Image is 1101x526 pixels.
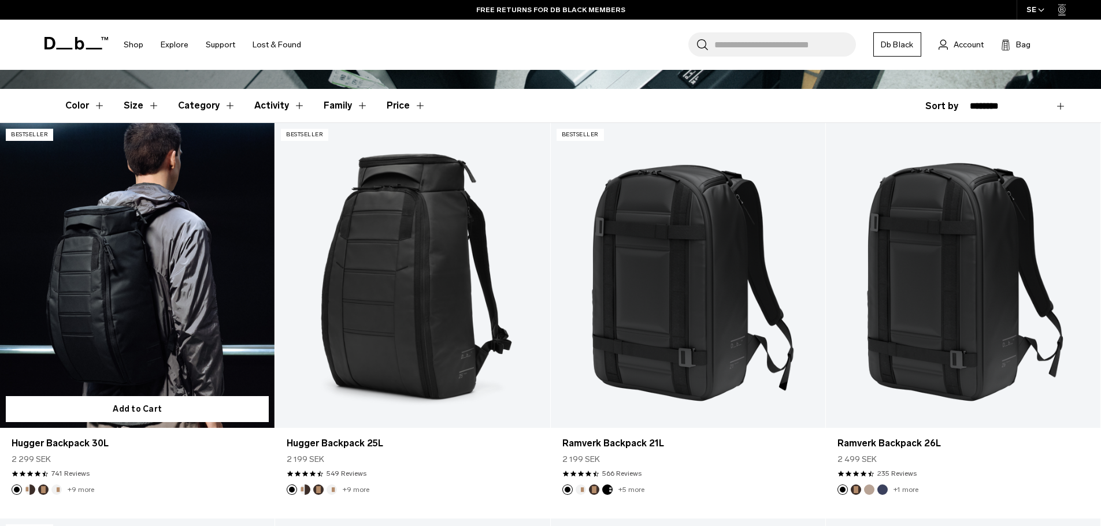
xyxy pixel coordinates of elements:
[12,484,22,495] button: Black Out
[254,89,305,122] button: Toggle Filter
[476,5,625,15] a: FREE RETURNS FOR DB BLACK MEMBERS
[313,484,324,495] button: Espresso
[562,437,814,450] a: Ramverk Backpack 21L
[324,89,368,122] button: Toggle Filter
[618,486,644,494] a: +5 more
[877,468,917,479] a: 235 reviews
[327,484,337,495] button: Oatmilk
[25,484,35,495] button: Cappuccino
[287,437,538,450] a: Hugger Backpack 25L
[124,24,143,65] a: Shop
[864,484,874,495] button: Fogbow Beige
[589,484,599,495] button: Espresso
[287,484,297,495] button: Black Out
[826,123,1100,428] a: Ramverk Backpack 26L
[6,129,53,141] p: Bestseller
[562,484,573,495] button: Black Out
[1016,39,1030,51] span: Bag
[939,38,984,51] a: Account
[6,396,269,422] button: Add to Cart
[287,453,324,465] span: 2 199 SEK
[161,24,188,65] a: Explore
[551,123,825,428] a: Ramverk Backpack 21L
[837,453,877,465] span: 2 499 SEK
[837,437,1089,450] a: Ramverk Backpack 26L
[602,484,613,495] button: Charcoal Grey
[178,89,236,122] button: Toggle Filter
[51,468,90,479] a: 741 reviews
[851,484,861,495] button: Espresso
[206,24,235,65] a: Support
[65,89,105,122] button: Toggle Filter
[68,486,94,494] a: +9 more
[837,484,848,495] button: Black Out
[873,32,921,57] a: Db Black
[387,89,426,122] button: Toggle Price
[281,129,328,141] p: Bestseller
[877,484,888,495] button: Blue Hour
[576,484,586,495] button: Oatmilk
[115,20,310,70] nav: Main Navigation
[124,89,160,122] button: Toggle Filter
[300,484,310,495] button: Cappuccino
[327,468,366,479] a: 549 reviews
[1001,38,1030,51] button: Bag
[275,123,550,428] a: Hugger Backpack 25L
[602,468,642,479] a: 566 reviews
[12,437,263,450] a: Hugger Backpack 30L
[343,486,369,494] a: +9 more
[12,453,51,465] span: 2 299 SEK
[562,453,600,465] span: 2 199 SEK
[954,39,984,51] span: Account
[894,486,918,494] a: +1 more
[557,129,604,141] p: Bestseller
[253,24,301,65] a: Lost & Found
[51,484,62,495] button: Oatmilk
[38,484,49,495] button: Espresso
